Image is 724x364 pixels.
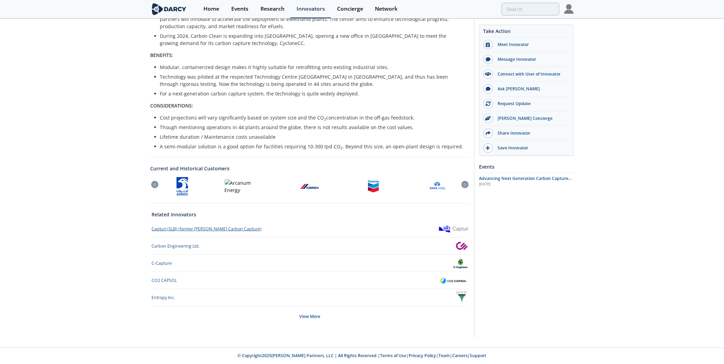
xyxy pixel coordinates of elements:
img: CO2 CAPSOL [439,277,468,284]
p: During 2024, Carbon Clean is expanding into [GEOGRAPHIC_DATA], opening a new office in [GEOGRAPHI... [160,32,465,47]
div: Connect with User of Innovator [493,71,570,77]
img: Carbon Engineering Ltd. [456,240,468,252]
a: Carbon Engineering Ltd. Carbon Engineering Ltd. [152,240,468,252]
a: Related Innovators [152,211,196,218]
p: Though mentioning operations in 44 plants around the globe, there is not results available on the... [160,124,465,131]
div: Capturi (SLB) (former [PERSON_NAME] Carbon Capture) [152,226,261,232]
img: Tata Steel [428,177,447,196]
p: For a next-generation carbon capture system, the technology is quite widely deployed. [160,90,465,97]
a: Entropy Inc. Entropy Inc. [152,292,468,304]
img: ADNOC [176,177,189,196]
div: CO2 CAPSOL [152,277,177,284]
p: Lifetime duration / Maintenance costs unavailable [160,133,465,140]
img: logo-wide.svg [151,3,188,15]
div: Home [203,6,219,12]
strong: BENEFITS: [151,52,174,58]
div: Meet Innovator [493,42,570,48]
strong: CONSIDERATIONS: [151,102,193,109]
a: Current and Historical Customers [151,165,469,172]
p: Technology was piloted at the respected Technology Centre [GEOGRAPHIC_DATA] in [GEOGRAPHIC_DATA],... [160,73,465,88]
a: Careers [452,353,468,359]
p: Cost projections will vary significantly based on system size and the CO concentration in the off... [160,114,465,121]
p: Modular, containerized design makes it highly suitable for retrofitting onto existing industrial ... [160,64,465,71]
div: C-Capture [152,260,172,266]
img: Arcanum Energy [225,179,267,194]
a: CO2 CAPSOL CO2 CAPSOL [152,274,468,286]
sub: 2 [341,146,343,150]
div: View More [152,306,468,327]
a: Privacy Policy [409,353,436,359]
div: Network [375,6,398,12]
p: A semi-modular solution is a good option for facilities requiring 10-300 tpd CO . Beyond this siz... [160,143,465,150]
input: Advanced Search [502,3,559,15]
div: Events [479,161,574,173]
img: Entropy Inc. [456,292,468,304]
a: Capturi (SLB) (former [PERSON_NAME] Carbon Capture) Capturi (SLB) (former Aker Carbon Capture) [152,223,468,235]
div: Share Innovator [493,130,570,136]
a: Terms of Use [380,353,406,359]
a: Advancing Next Generation Carbon Capture Technology [DATE] [479,175,574,187]
div: Entropy Inc. [152,295,175,301]
a: Support [470,353,487,359]
div: Save Innovator [493,145,570,151]
div: Message Innovator [493,56,570,62]
div: Research [260,6,285,12]
div: Ask [PERSON_NAME] [493,86,570,92]
div: Events [231,6,248,12]
sub: 2 [324,117,326,122]
span: Advancing Next Generation Carbon Capture Technology [479,175,572,187]
div: Concierge [337,6,363,12]
div: [DATE] [479,182,574,187]
div: [PERSON_NAME] Concierge [493,115,570,122]
p: © Copyright 2025 [PERSON_NAME] Partners, LLC | All Rights Reserved | | | | | [108,353,616,359]
div: Take Action [480,27,573,37]
a: Team [438,353,450,359]
div: Innovators [297,6,325,12]
img: Chevron [364,177,383,196]
a: C-Capture C-Capture [152,257,468,269]
img: C-Capture [453,257,468,269]
div: Request Update [493,101,570,107]
div: Carbon Engineering Ltd. [152,243,200,249]
img: CEMEX [300,177,319,196]
img: Capturi (SLB) (former Aker Carbon Capture) [439,226,468,232]
img: Profile [564,4,574,14]
button: Save Innovator [480,141,573,156]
